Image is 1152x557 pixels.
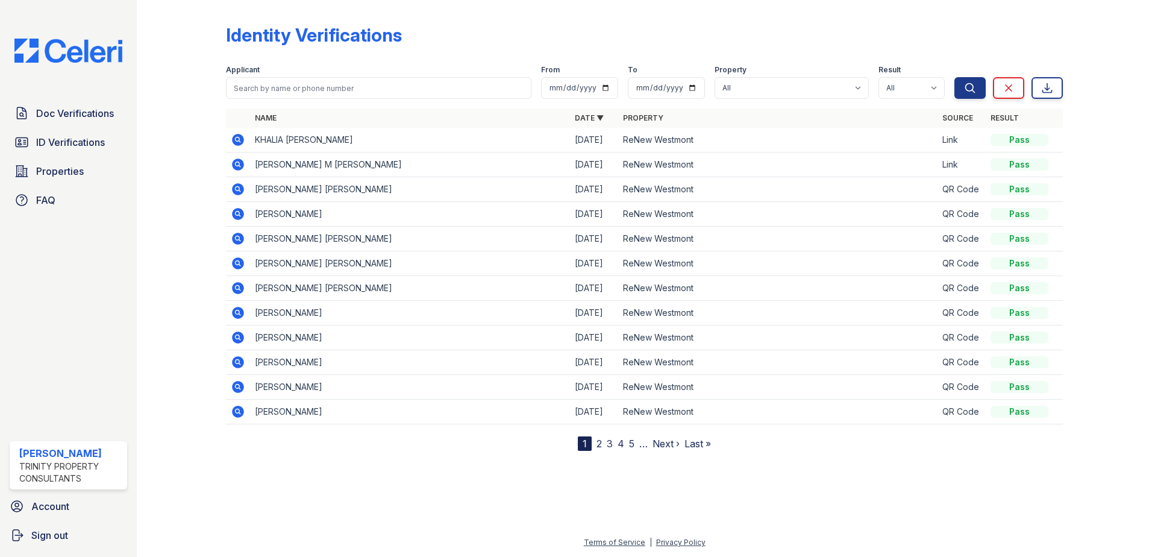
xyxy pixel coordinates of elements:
label: Property [715,65,747,75]
a: Doc Verifications [10,101,127,125]
div: 1 [578,436,592,451]
td: [DATE] [570,128,618,153]
div: Pass [991,282,1048,294]
td: [DATE] [570,276,618,301]
label: Applicant [226,65,260,75]
input: Search by name or phone number [226,77,531,99]
td: QR Code [938,350,986,375]
a: Terms of Service [584,538,645,547]
div: Pass [991,307,1048,319]
td: ReNew Westmont [618,202,938,227]
span: ID Verifications [36,135,105,149]
a: Name [255,113,277,122]
label: To [628,65,637,75]
td: [PERSON_NAME] [250,375,570,400]
td: ReNew Westmont [618,227,938,251]
td: ReNew Westmont [618,375,938,400]
a: Last » [684,438,711,450]
a: Properties [10,159,127,183]
td: [DATE] [570,326,618,350]
div: Pass [991,134,1048,146]
a: Result [991,113,1019,122]
td: QR Code [938,202,986,227]
a: Sign out [5,523,132,547]
td: ReNew Westmont [618,128,938,153]
span: Account [31,499,69,514]
td: ReNew Westmont [618,400,938,424]
div: Pass [991,332,1048,344]
div: Pass [991,208,1048,220]
td: [PERSON_NAME] [PERSON_NAME] [250,251,570,276]
div: Pass [991,159,1048,171]
span: Properties [36,164,84,178]
div: Trinity Property Consultants [19,461,122,485]
td: ReNew Westmont [618,276,938,301]
span: … [639,436,648,451]
td: [DATE] [570,301,618,326]
td: Link [938,128,986,153]
td: ReNew Westmont [618,251,938,276]
td: QR Code [938,375,986,400]
td: [DATE] [570,375,618,400]
td: [PERSON_NAME] [250,301,570,326]
td: QR Code [938,251,986,276]
td: QR Code [938,227,986,251]
a: Source [942,113,973,122]
a: ID Verifications [10,130,127,154]
a: Privacy Policy [656,538,706,547]
td: [DATE] [570,400,618,424]
td: QR Code [938,177,986,202]
div: | [650,538,652,547]
span: Doc Verifications [36,106,114,121]
a: 4 [618,438,624,450]
td: KHALIA [PERSON_NAME] [250,128,570,153]
td: [PERSON_NAME] [250,326,570,350]
td: ReNew Westmont [618,301,938,326]
td: ReNew Westmont [618,350,938,375]
td: [DATE] [570,202,618,227]
a: FAQ [10,188,127,212]
div: Pass [991,356,1048,368]
a: 5 [629,438,634,450]
td: [PERSON_NAME] [PERSON_NAME] [250,276,570,301]
div: Pass [991,406,1048,418]
td: [DATE] [570,251,618,276]
td: Link [938,153,986,177]
td: QR Code [938,400,986,424]
td: ReNew Westmont [618,153,938,177]
td: [PERSON_NAME] M [PERSON_NAME] [250,153,570,177]
a: 3 [607,438,613,450]
div: Pass [991,381,1048,393]
label: From [541,65,560,75]
td: QR Code [938,326,986,350]
a: Account [5,494,132,518]
td: [DATE] [570,350,618,375]
a: 2 [596,438,602,450]
td: [PERSON_NAME] [PERSON_NAME] [250,177,570,202]
td: QR Code [938,276,986,301]
div: Pass [991,233,1048,245]
label: Result [878,65,901,75]
div: Pass [991,183,1048,195]
td: [PERSON_NAME] [250,400,570,424]
td: [PERSON_NAME] [250,202,570,227]
a: Property [623,113,663,122]
img: CE_Logo_Blue-a8612792a0a2168367f1c8372b55b34899dd931a85d93a1a3d3e32e68fde9ad4.png [5,39,132,63]
td: [PERSON_NAME] [PERSON_NAME] [250,227,570,251]
a: Date ▼ [575,113,604,122]
td: [DATE] [570,153,618,177]
td: QR Code [938,301,986,326]
a: Next › [653,438,680,450]
td: [DATE] [570,227,618,251]
td: [PERSON_NAME] [250,350,570,375]
div: Identity Verifications [226,24,402,46]
div: Pass [991,257,1048,269]
td: ReNew Westmont [618,326,938,350]
td: [DATE] [570,177,618,202]
span: Sign out [31,528,68,543]
td: ReNew Westmont [618,177,938,202]
div: [PERSON_NAME] [19,446,122,461]
span: FAQ [36,193,55,207]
